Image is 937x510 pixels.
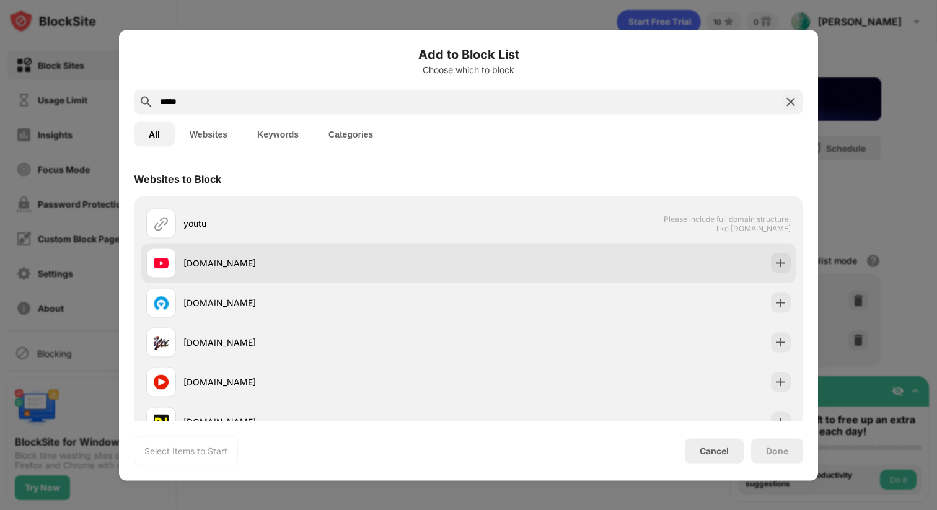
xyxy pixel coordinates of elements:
div: [DOMAIN_NAME] [183,415,468,428]
button: Keywords [242,121,314,146]
button: Websites [175,121,242,146]
img: search-close [783,94,798,109]
img: search.svg [139,94,154,109]
img: favicons [154,295,169,310]
div: Choose which to block [134,64,803,74]
button: Categories [314,121,388,146]
div: [DOMAIN_NAME] [183,376,468,389]
div: Select Items to Start [144,444,227,457]
img: favicons [154,255,169,270]
img: favicons [154,414,169,429]
h6: Add to Block List [134,45,803,63]
img: favicons [154,335,169,350]
img: favicons [154,374,169,389]
img: url.svg [154,216,169,231]
span: Please include full domain structure, like [DOMAIN_NAME] [663,214,791,232]
div: [DOMAIN_NAME] [183,336,468,349]
div: [DOMAIN_NAME] [183,296,468,309]
div: [DOMAIN_NAME] [183,257,468,270]
div: Done [766,446,788,455]
div: Websites to Block [134,172,221,185]
button: All [134,121,175,146]
div: Cancel [700,446,729,456]
div: youtu [183,217,468,230]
